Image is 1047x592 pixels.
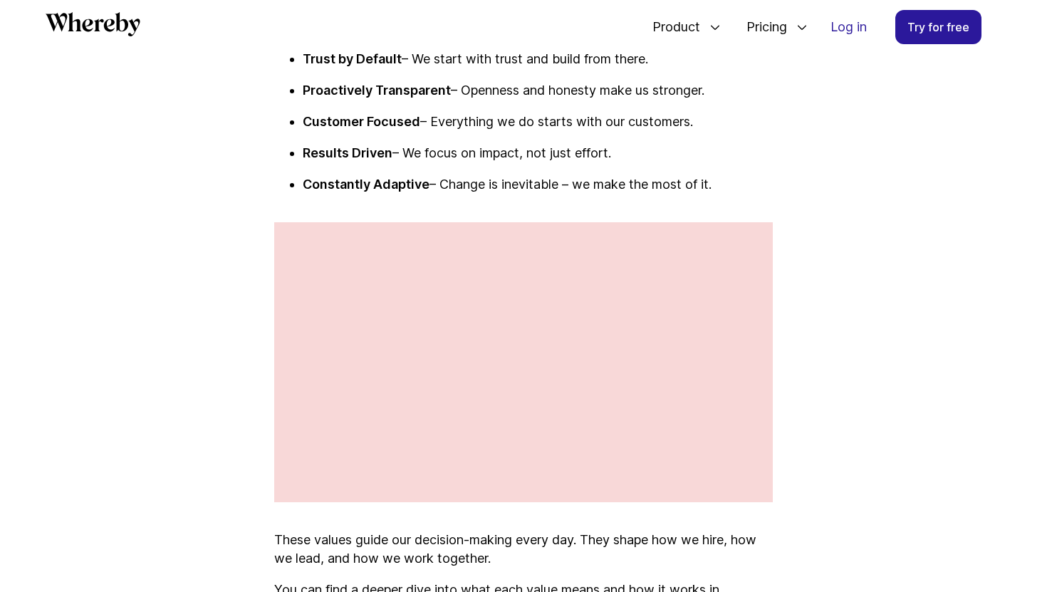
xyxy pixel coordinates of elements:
p: These values guide our decision-making every day. They shape how we hire, how we lead, and how we... [274,531,773,568]
span: Pricing [732,4,791,51]
strong: Customer Focused [303,114,420,129]
strong: Trust by Default [303,51,402,66]
p: – We focus on impact, not just effort. [303,144,773,162]
p: – We start with trust and build from there. [303,50,773,68]
a: Try for free [895,10,981,44]
span: Product [638,4,704,51]
a: Log in [819,11,878,43]
p: – Change is inevitable – we make the most of it. [303,175,773,194]
strong: Proactively Transparent [303,83,451,98]
p: – Everything we do starts with our customers. [303,113,773,131]
strong: Constantly Adaptive [303,177,429,192]
strong: Results Driven [303,145,392,160]
p: – Openness and honesty make us stronger. [303,81,773,100]
a: Whereby [46,12,140,41]
svg: Whereby [46,12,140,36]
